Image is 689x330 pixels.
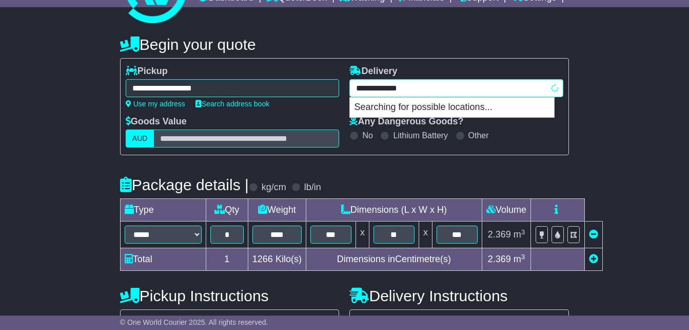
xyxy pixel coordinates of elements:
label: Lithium Battery [393,131,448,140]
td: Dimensions (L x W x H) [306,199,482,222]
td: x [419,222,432,248]
p: Searching for possible locations... [350,98,554,117]
td: Kilo(s) [248,248,306,271]
label: Any Dangerous Goods? [349,116,463,127]
sup: 3 [521,253,525,261]
label: Delivery [349,66,397,77]
td: Qty [206,199,248,222]
label: kg/cm [262,182,286,193]
a: Search address book [195,100,269,108]
sup: 3 [521,228,525,236]
a: Remove this item [589,229,598,240]
td: Total [120,248,206,271]
td: x [356,222,369,248]
td: Type [120,199,206,222]
h4: Package details | [120,176,249,193]
label: Pickup [126,66,168,77]
h4: Delivery Instructions [349,287,569,304]
span: 2.369 [488,229,511,240]
span: 1266 [252,254,273,264]
td: 1 [206,248,248,271]
span: m [514,254,525,264]
span: © One World Courier 2025. All rights reserved. [120,318,268,326]
h4: Pickup Instructions [120,287,340,304]
label: Goods Value [126,116,187,127]
td: Dimensions in Centimetre(s) [306,248,482,271]
a: Use my address [126,100,185,108]
td: Weight [248,199,306,222]
h4: Begin your quote [120,36,569,53]
span: 2.369 [488,254,511,264]
span: m [514,229,525,240]
label: Other [468,131,489,140]
a: Add new item [589,254,598,264]
label: No [362,131,372,140]
td: Volume [482,199,530,222]
label: lb/in [304,182,321,193]
label: AUD [126,130,154,148]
